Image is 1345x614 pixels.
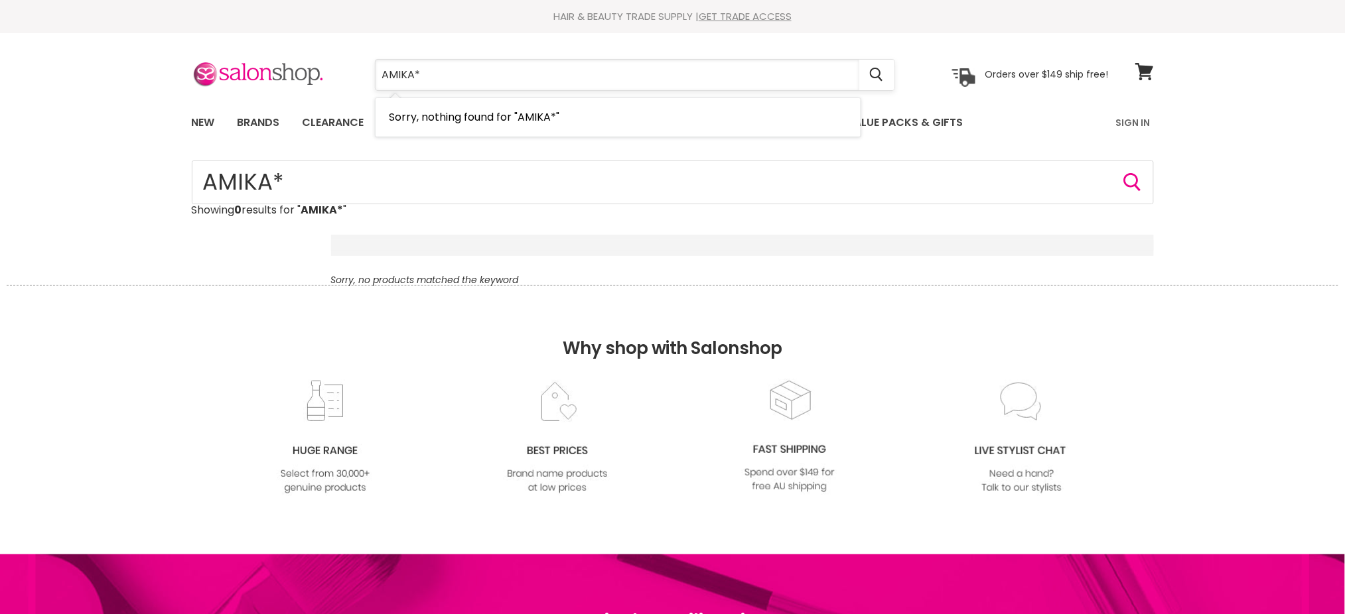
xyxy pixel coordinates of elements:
[837,109,973,137] a: Value Packs & Gifts
[1122,172,1143,193] button: Search
[175,10,1170,23] div: HAIR & BEAUTY TRADE SUPPLY |
[968,380,1076,496] img: chat_c0a1c8f7-3133-4fc6-855f-7264552747f6.jpg
[228,109,290,137] a: Brands
[182,109,225,137] a: New
[192,160,1154,204] input: Search
[699,9,792,23] a: GET TRADE ACCESS
[1108,109,1159,137] a: Sign In
[736,379,843,495] img: fast.jpg
[7,285,1338,379] h2: Why shop with Salonshop
[301,202,344,217] strong: AMIKA*
[504,380,611,496] img: prices.jpg
[389,109,559,125] span: Sorry, nothing found for "AMIKA*"
[376,98,861,137] li: No Results
[985,68,1109,80] p: Orders over $149 ship free!
[376,60,859,90] input: Search
[192,160,1154,204] form: Product
[375,59,895,91] form: Product
[331,273,519,286] em: Sorry, no products matched the keyword
[182,103,1041,142] ul: Main menu
[293,109,374,137] a: Clearance
[192,204,1154,216] p: Showing results for " "
[175,103,1170,142] nav: Main
[271,380,379,496] img: range2_8cf790d4-220e-469f-917d-a18fed3854b6.jpg
[859,60,894,90] button: Search
[235,202,242,217] strong: 0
